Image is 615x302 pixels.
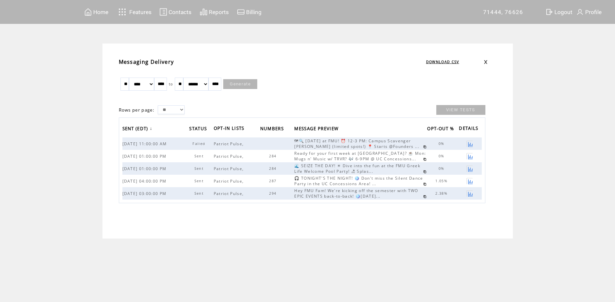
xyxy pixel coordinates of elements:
span: [DATE] 01:00:00 PM [122,153,168,159]
span: 🗺🔍 [DATE] at FMU! ⏰ 12-3 PM: Campus Scavenger [PERSON_NAME] (limited spots!) 📍 Starts @Founders ... [294,138,421,149]
span: OPT-IN LISTS [214,124,246,134]
span: Patriot Pulse, [214,166,245,171]
span: 1.05% [435,179,449,183]
a: Home [83,7,109,17]
span: 0% [439,166,446,171]
span: 2.38% [435,191,449,196]
span: Sent [194,154,205,158]
span: SENT (EDT) [122,124,150,135]
a: SENT (EDT)↓ [122,124,154,134]
span: Profile [585,9,602,15]
span: 71444, 76626 [483,9,523,15]
img: features.svg [117,7,128,17]
span: Patriot Pulse, [214,191,245,196]
span: NUMBERS [260,124,285,135]
img: creidtcard.svg [237,8,245,16]
a: Generate [223,79,257,89]
a: Contacts [158,7,192,17]
span: OPT-OUT % [427,124,456,135]
a: Logout [544,7,575,17]
span: to [169,82,173,86]
a: Billing [236,7,262,17]
span: Patriot Pulse, [214,141,245,147]
span: Home [93,9,108,15]
span: Hey FMU Fam! We're kicking off the semester with TWO EPIC EVENTS back-to-back! 🪩[DATE]... [294,188,418,199]
img: contacts.svg [159,8,167,16]
a: VIEW TESTS [436,105,485,115]
span: 294 [269,191,278,196]
span: Reports [209,9,229,15]
span: Sent [194,179,205,183]
span: [DATE] 04:00:00 PM [122,178,168,184]
span: Patriot Pulse, [214,153,245,159]
span: MESSAGE PREVIEW [294,124,340,135]
span: Ready for your first week at [GEOGRAPHIC_DATA]? ☕ Mon: Mugs n' Music w/ TRVR? 🎶 6-9PM @ UC Conces... [294,151,426,162]
span: 0% [439,154,446,158]
img: profile.svg [576,8,584,16]
span: Failed [192,141,207,146]
a: DOWNLOAD CSV [426,60,459,64]
span: Messaging Delivery [119,58,174,65]
span: 284 [269,166,278,171]
span: [DATE] 01:00:00 PM [122,166,168,171]
span: 0% [439,141,446,146]
span: 🌊 SEIZE THE DAY! ☀ Dive into the fun at the FMU Greek Life Welcome Pool Party! 🏖 Splas... [294,163,420,174]
span: Contacts [169,9,191,15]
a: NUMBERS [260,124,287,134]
span: [DATE] 11:00:00 AM [122,141,169,147]
span: 287 [269,179,278,183]
img: exit.svg [545,8,553,16]
a: Features [116,6,153,18]
span: DETAILS [459,124,480,134]
a: Reports [199,7,230,17]
a: MESSAGE PREVIEW [294,124,342,134]
span: Logout [554,9,572,15]
a: Profile [575,7,603,17]
span: 🎧 TONIGHT'S THE NIGHT! 🪩 Don't miss the Silent Dance Party in the UC Concessions Area! ... [294,175,423,187]
span: [DATE] 03:00:00 PM [122,191,168,196]
a: STATUS [189,124,210,134]
span: Billing [246,9,262,15]
a: OPT-OUT % [427,124,457,134]
span: Patriot Pulse, [214,178,245,184]
span: Sent [194,191,205,196]
span: Rows per page: [119,107,155,113]
span: STATUS [189,124,208,135]
span: Features [129,9,152,15]
img: home.svg [84,8,92,16]
img: chart.svg [200,8,208,16]
span: Sent [194,166,205,171]
span: 284 [269,154,278,158]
